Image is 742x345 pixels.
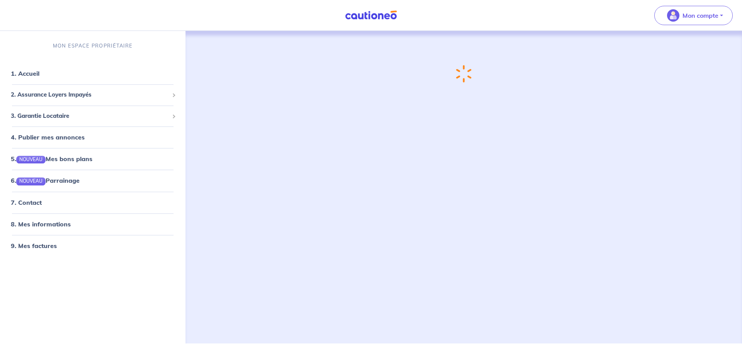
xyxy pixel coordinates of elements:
[654,6,733,25] button: illu_account_valid_menu.svgMon compte
[3,195,182,210] div: 7. Contact
[342,10,400,20] img: Cautioneo
[3,88,182,103] div: 2. Assurance Loyers Impayés
[3,173,182,189] div: 6.NOUVEAUParrainage
[682,11,718,20] p: Mon compte
[11,199,42,206] a: 7. Contact
[3,130,182,145] div: 4. Publier mes annonces
[3,109,182,124] div: 3. Garantie Locataire
[53,42,133,49] p: MON ESPACE PROPRIÉTAIRE
[11,70,39,78] a: 1. Accueil
[11,177,80,185] a: 6.NOUVEAUParrainage
[3,66,182,82] div: 1. Accueil
[3,151,182,167] div: 5.NOUVEAUMes bons plans
[11,242,57,250] a: 9. Mes factures
[11,134,85,141] a: 4. Publier mes annonces
[11,155,92,163] a: 5.NOUVEAUMes bons plans
[11,112,169,121] span: 3. Garantie Locataire
[11,220,71,228] a: 8. Mes informations
[667,9,679,22] img: illu_account_valid_menu.svg
[453,63,475,85] img: loading-spinner
[3,216,182,232] div: 8. Mes informations
[11,91,169,100] span: 2. Assurance Loyers Impayés
[3,238,182,253] div: 9. Mes factures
